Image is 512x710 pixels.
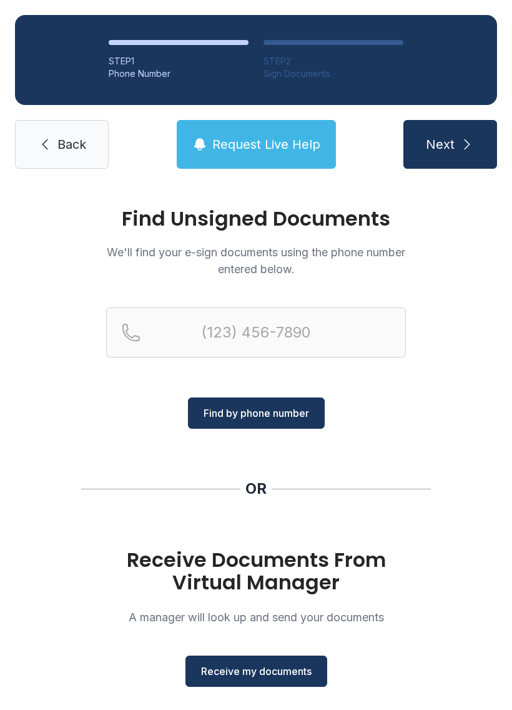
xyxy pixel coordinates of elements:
[109,55,249,67] div: STEP 1
[106,307,406,357] input: Reservation phone number
[212,136,320,153] span: Request Live Help
[106,549,406,594] h1: Receive Documents From Virtual Manager
[426,136,455,153] span: Next
[57,136,86,153] span: Back
[204,406,309,421] span: Find by phone number
[106,244,406,277] p: We'll find your e-sign documents using the phone number entered below.
[201,664,312,679] span: Receive my documents
[263,67,403,80] div: Sign Documents
[109,67,249,80] div: Phone Number
[106,609,406,626] p: A manager will look up and send your documents
[263,55,403,67] div: STEP 2
[106,209,406,229] h1: Find Unsigned Documents
[245,479,267,499] div: OR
